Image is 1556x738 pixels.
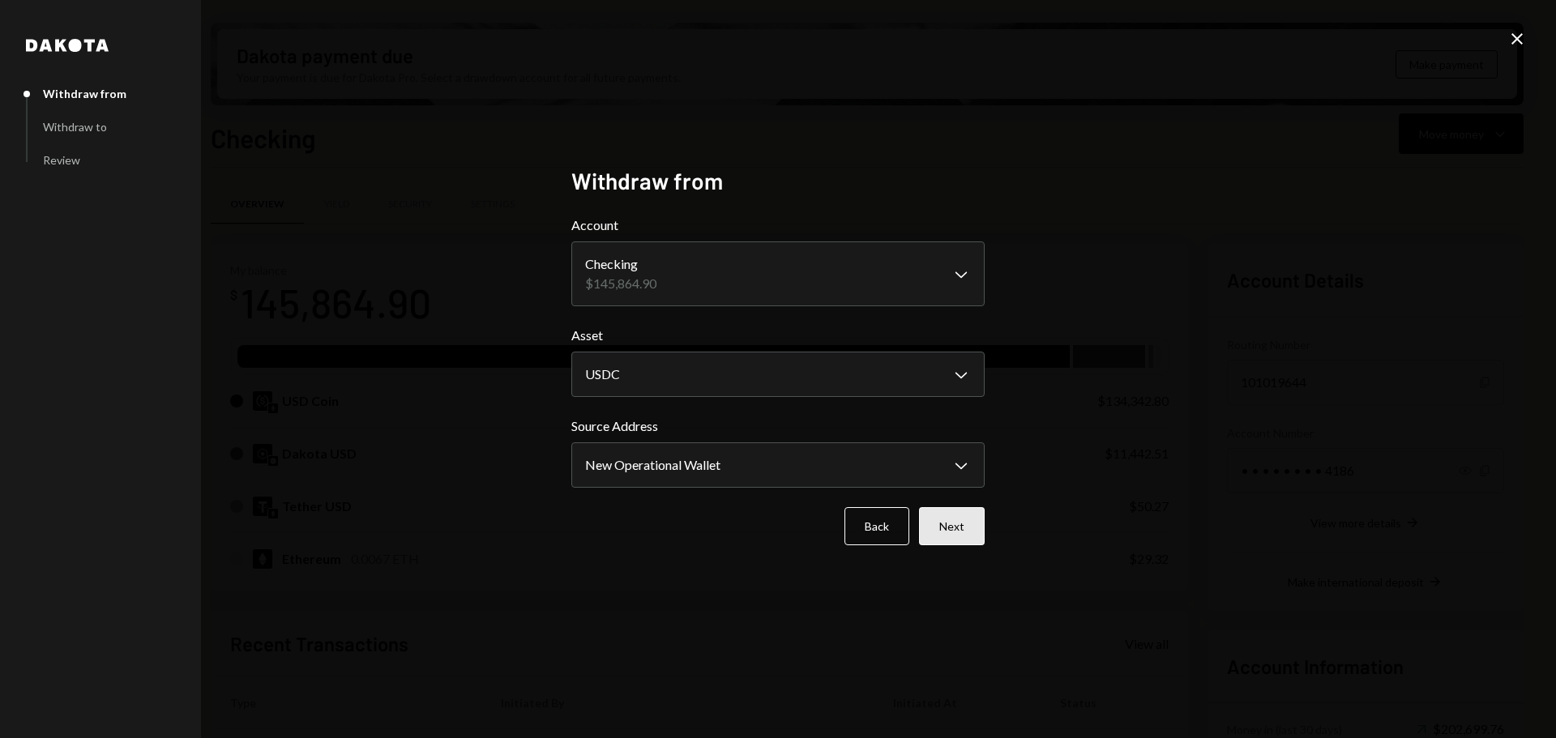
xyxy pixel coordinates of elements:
button: Account [571,241,985,306]
label: Account [571,215,985,235]
div: Withdraw to [43,120,107,134]
div: Review [43,153,80,167]
label: Source Address [571,416,985,436]
button: Next [919,507,985,545]
button: Back [844,507,909,545]
label: Asset [571,326,985,345]
h2: Withdraw from [571,165,985,197]
div: Withdraw from [43,87,126,100]
button: Asset [571,352,985,397]
button: Source Address [571,442,985,488]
